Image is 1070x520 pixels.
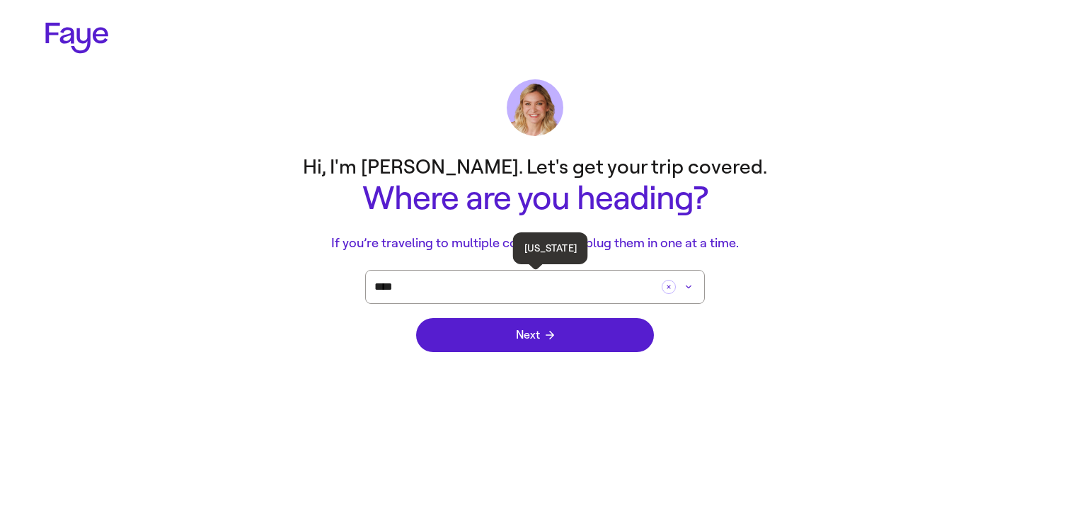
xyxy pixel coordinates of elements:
[516,329,554,341] span: Next
[513,232,588,264] div: [US_STATE]
[252,234,818,253] p: If you’re traveling to multiple countries, just plug them in one at a time.
[252,181,818,217] h1: Where are you heading?
[416,318,654,352] button: Next
[662,280,676,294] button: Clear button
[252,153,818,181] p: Hi, I'm [PERSON_NAME]. Let's get your trip covered.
